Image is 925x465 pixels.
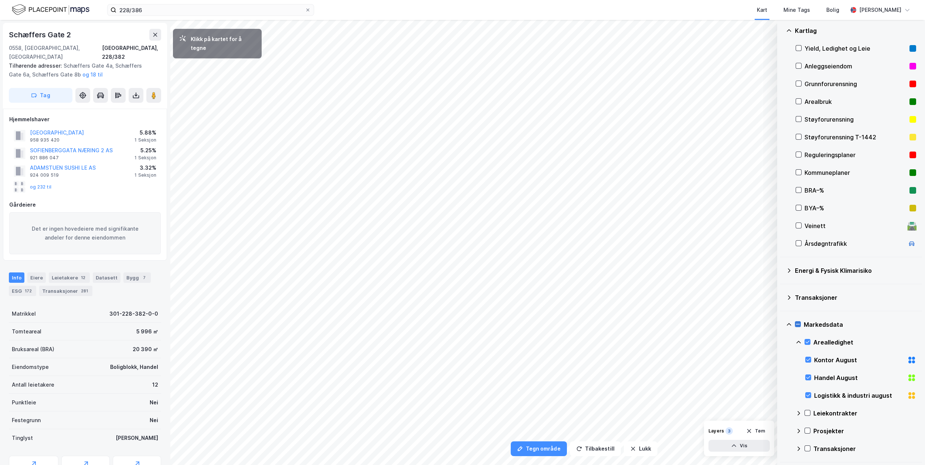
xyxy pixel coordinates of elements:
div: 1 Seksjon [135,155,156,161]
div: Kartlag [795,26,916,35]
div: 1 Seksjon [135,172,156,178]
div: [PERSON_NAME] [116,434,158,442]
div: Info [9,272,24,283]
div: Bruksareal (BRA) [12,345,54,354]
div: 5.88% [135,128,156,137]
div: Eiere [27,272,46,283]
div: Prosjekter [813,427,916,435]
div: 3 [725,427,733,435]
div: 924 009 519 [30,172,59,178]
div: Leiekontrakter [813,409,916,418]
div: Festegrunn [12,416,41,425]
div: [PERSON_NAME] [859,6,901,14]
div: 20 390 ㎡ [133,345,158,354]
button: Tilbakestill [570,441,621,456]
button: Tøm [741,425,770,437]
div: 3.32% [135,163,156,172]
div: Kontor August [814,356,904,364]
div: Arealbruk [805,97,907,106]
button: Tegn område [511,441,567,456]
div: Anleggseiendom [805,62,907,71]
div: Antall leietakere [12,380,54,389]
div: Grunnforurensning [805,79,907,88]
button: Vis [708,440,770,452]
div: Leietakere [49,272,90,283]
div: Kommuneplaner [805,168,907,177]
div: Markedsdata [804,320,916,329]
div: Kontrollprogram for chat [888,430,925,465]
div: Tomteareal [12,327,41,336]
div: Bygg [123,272,151,283]
div: Energi & Fysisk Klimarisiko [795,266,916,275]
div: 12 [79,274,87,281]
div: Punktleie [12,398,36,407]
div: 0558, [GEOGRAPHIC_DATA], [GEOGRAPHIC_DATA] [9,44,102,61]
div: Tinglyst [12,434,33,442]
div: 958 935 420 [30,137,59,143]
div: Årsdøgntrafikk [805,239,904,248]
div: Støyforurensning [805,115,907,124]
input: Søk på adresse, matrikkel, gårdeiere, leietakere eller personer [116,4,305,16]
div: 5 996 ㎡ [136,327,158,336]
div: Klikk på kartet for å tegne [191,35,256,52]
div: [GEOGRAPHIC_DATA], 228/382 [102,44,161,61]
span: Tilhørende adresser: [9,62,64,69]
button: Lukk [624,441,657,456]
div: 12 [152,380,158,389]
div: 281 [79,287,89,295]
div: BYA–% [805,204,907,213]
div: 7 [140,274,148,281]
div: Kart [757,6,767,14]
div: Mine Tags [783,6,810,14]
div: 1 Seksjon [135,137,156,143]
div: Logistikk & industri august [814,391,904,400]
iframe: Chat Widget [888,430,925,465]
div: Støyforurensning T-1442 [805,133,907,142]
img: logo.f888ab2527a4732fd821a326f86c7f29.svg [12,3,89,16]
div: Datasett [93,272,120,283]
div: 301-228-382-0-0 [109,309,158,318]
div: Transaksjoner [795,293,916,302]
div: Nei [150,398,158,407]
div: ESG [9,286,36,296]
div: Yield, Ledighet og Leie [805,44,907,53]
div: Det er ingen hovedeiere med signifikante andeler for denne eiendommen [9,212,161,254]
div: Gårdeiere [9,200,161,209]
div: Bolig [826,6,839,14]
div: Boligblokk, Handel [110,363,158,371]
div: Hjemmelshaver [9,115,161,124]
div: Schæffers Gate 2 [9,29,72,41]
div: 5.25% [135,146,156,155]
div: Arealledighet [813,338,916,347]
div: Transaksjoner [39,286,92,296]
div: Layers [708,428,724,434]
div: Transaksjoner [813,444,916,453]
div: Nei [150,416,158,425]
div: BRA–% [805,186,907,195]
div: Reguleringsplaner [805,150,907,159]
div: Matrikkel [12,309,36,318]
div: 172 [23,287,33,295]
div: Handel August [814,373,904,382]
div: Schæffers Gate 4a, Schæffers Gate 6a, Schæffers Gate 8b [9,61,155,79]
div: 🛣️ [907,221,917,231]
button: Tag [9,88,72,103]
div: Eiendomstype [12,363,49,371]
div: Veinett [805,221,904,230]
div: 921 886 047 [30,155,59,161]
